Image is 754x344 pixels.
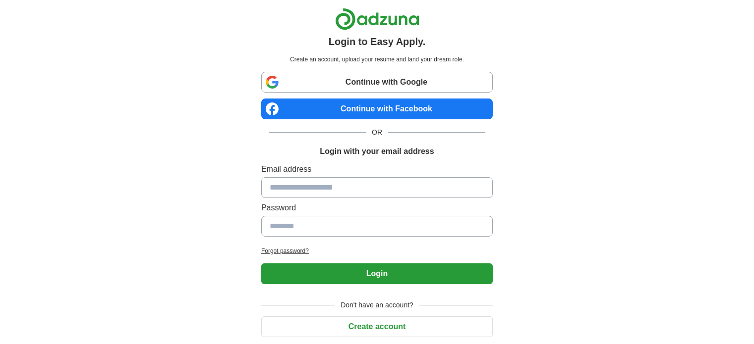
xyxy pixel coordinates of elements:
[261,202,493,214] label: Password
[329,34,426,49] h1: Login to Easy Apply.
[320,146,434,157] h1: Login with your email address
[261,163,493,175] label: Email address
[335,8,419,30] img: Adzuna logo
[261,316,493,337] button: Create account
[263,55,491,64] p: Create an account, upload your resume and land your dream role.
[261,263,493,284] button: Login
[335,300,419,310] span: Don't have an account?
[261,98,493,119] a: Continue with Facebook
[261,72,493,93] a: Continue with Google
[366,127,388,138] span: OR
[261,322,493,331] a: Create account
[261,246,493,255] a: Forgot password?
